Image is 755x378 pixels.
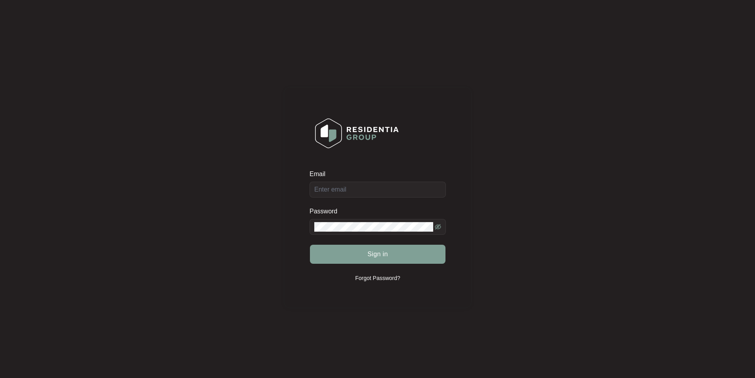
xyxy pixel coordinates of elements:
[310,113,404,154] img: Login Logo
[310,207,343,215] label: Password
[310,182,446,198] input: Email
[367,249,388,259] span: Sign in
[310,170,331,178] label: Email
[314,222,433,232] input: Password
[310,245,445,264] button: Sign in
[355,274,400,282] p: Forgot Password?
[435,224,441,230] span: eye-invisible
